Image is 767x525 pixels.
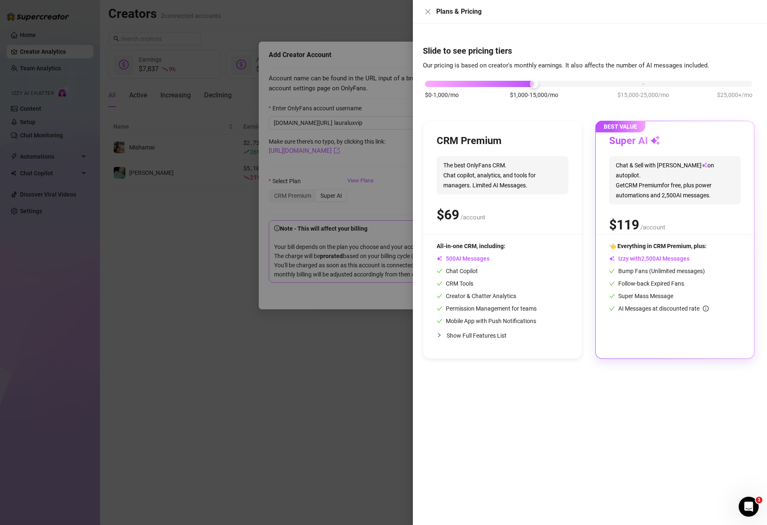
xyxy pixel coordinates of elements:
[717,90,752,100] span: $25,000+/mo
[437,318,442,324] span: check
[437,156,568,194] span: The best OnlyFans CRM. Chat copilot, analytics, and tools for managers. Limited AI Messages.
[595,121,645,132] span: BEST VALUE
[425,90,459,100] span: $0-1,000/mo
[437,280,473,287] span: CRM Tools
[437,318,536,324] span: Mobile App with Push Notifications
[437,243,505,249] span: All-in-one CRM, including:
[437,293,516,299] span: Creator & Chatter Analytics
[618,305,709,312] span: AI Messages at discounted rate
[609,281,615,286] span: check
[460,214,485,221] span: /account
[423,62,709,69] span: Our pricing is based on creator's monthly earnings. It also affects the number of AI messages inc...
[609,306,615,311] span: check
[609,293,673,299] span: Super Mass Message
[756,497,762,503] span: 1
[739,497,759,517] iframe: Intercom live chat
[437,293,442,299] span: check
[609,243,707,249] span: 👈 Everything in CRM Premium, plus:
[609,268,705,274] span: Bump Fans (Unlimited messages)
[423,7,433,17] button: Close
[437,305,537,312] span: Permission Management for teams
[437,207,459,223] span: $
[617,90,669,100] span: $15,000-25,000/mo
[609,156,741,204] span: Chat & Sell with [PERSON_NAME] on autopilot. Get CRM Premium for free, plus power automations and...
[640,224,665,231] span: /account
[437,268,442,274] span: check
[437,255,490,262] span: AI Messages
[703,306,709,311] span: info-circle
[437,333,442,338] span: collapsed
[436,7,757,17] div: Plans & Pricing
[609,280,684,287] span: Follow-back Expired Fans
[423,45,757,57] h4: Slide to see pricing tiers
[609,293,615,299] span: check
[437,281,442,286] span: check
[425,8,431,15] span: close
[437,306,442,311] span: check
[609,255,690,262] span: Izzy with AI Messages
[609,134,660,148] h3: Super AI
[609,217,639,233] span: $
[437,326,568,345] div: Show Full Features List
[609,268,615,274] span: check
[437,268,478,274] span: Chat Copilot
[437,134,502,148] h3: CRM Premium
[447,332,507,339] span: Show Full Features List
[510,90,558,100] span: $1,000-15,000/mo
